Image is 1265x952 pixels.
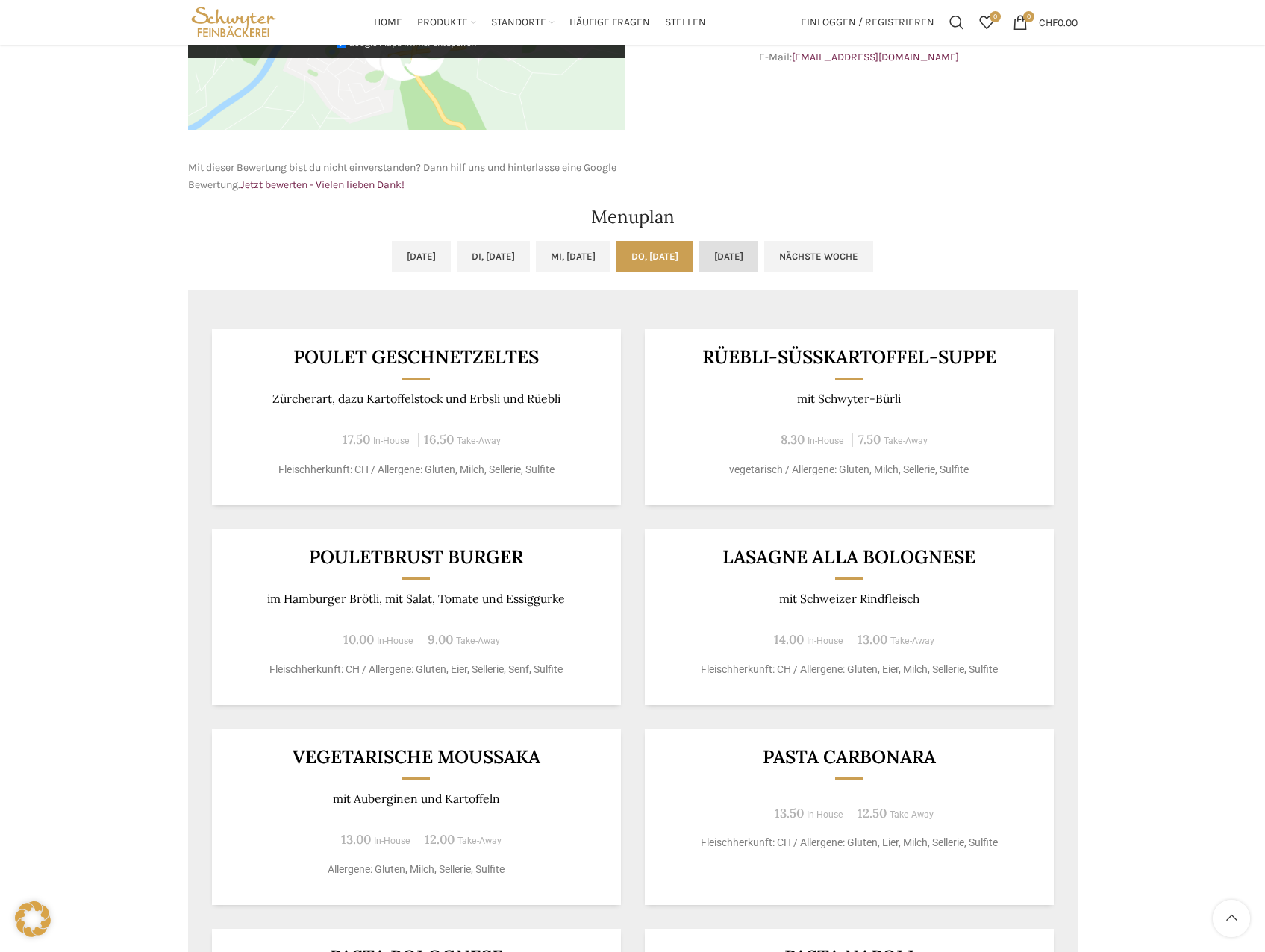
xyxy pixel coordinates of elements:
div: Main navigation [287,7,793,37]
a: [EMAIL_ADDRESS][DOMAIN_NAME] [792,51,959,63]
a: Standorte [491,7,555,37]
a: Di, [DATE] [457,241,530,272]
a: Jetzt bewerten - Vielen lieben Dank! [240,178,405,191]
a: Stellen [665,7,706,37]
span: 10.00 [343,631,374,648]
p: Telefon: E-Mail: [640,32,1078,66]
p: Fleischherkunft: CH / Allergene: Gluten, Eier, Sellerie, Senf, Sulfite [230,662,602,677]
span: In-House [373,436,410,446]
span: 0 [990,11,1001,22]
p: Mit dieser Bewertung bist du nicht einverstanden? Dann hilf uns und hinterlasse eine Google Bewer... [188,160,625,193]
a: [DATE] [699,241,758,272]
span: In-House [374,836,410,846]
a: Site logo [188,15,280,28]
span: Take-Away [890,636,934,646]
a: [DATE] [392,241,451,272]
bdi: 0.00 [1039,16,1078,28]
a: Do, [DATE] [616,241,693,272]
span: 12.50 [858,805,887,821]
span: 17.50 [343,431,370,448]
span: In-House [807,636,843,646]
div: Meine Wunschliste [972,7,1002,37]
p: mit Schweizer Rindfleisch [663,592,1035,606]
span: Häufige Fragen [569,16,650,30]
p: im Hamburger Brötli, mit Salat, Tomate und Essiggurke [230,592,602,606]
span: In-House [808,436,844,446]
a: Produkte [417,7,476,37]
span: 9.00 [428,631,453,648]
a: Nächste Woche [764,241,873,272]
span: Take-Away [456,636,500,646]
span: Einloggen / Registrieren [801,17,934,28]
p: Allergene: Gluten, Milch, Sellerie, Sulfite [230,862,602,877]
span: 13.50 [775,805,804,821]
h3: Pasta Carbonara [663,748,1035,766]
a: Suchen [942,7,972,37]
p: Zürcherart, dazu Kartoffelstock und Erbsli und Rüebli [230,392,602,406]
h2: Menuplan [188,208,1078,226]
a: Home [374,7,402,37]
p: Fleischherkunft: CH / Allergene: Gluten, Eier, Milch, Sellerie, Sulfite [663,835,1035,851]
span: Take-Away [457,836,502,846]
a: Häufige Fragen [569,7,650,37]
a: Mi, [DATE] [536,241,610,272]
span: 13.00 [341,831,371,848]
span: 8.30 [781,431,805,448]
span: 16.50 [424,431,454,448]
p: vegetarisch / Allergene: Gluten, Milch, Sellerie, Sulfite [663,462,1035,477]
span: Take-Away [890,809,934,820]
span: 13.00 [858,631,887,648]
span: Home [374,16,402,30]
h3: LASAGNE ALLA BOLOGNESE [663,548,1035,566]
span: 12.00 [425,831,455,848]
p: Fleischherkunft: CH / Allergene: Gluten, Milch, Sellerie, Sulfite [230,462,602,477]
a: 0 [972,7,1002,37]
p: mit Auberginen und Kartoffeln [230,792,602,806]
span: Standorte [491,16,546,30]
span: Produkte [417,16,468,30]
span: Take-Away [884,436,928,446]
p: Fleischherkunft: CH / Allergene: Gluten, Eier, Milch, Sellerie, Sulfite [663,662,1035,677]
span: 7.50 [858,431,881,448]
span: CHF [1039,16,1058,28]
small: Google Maps immer entsperren [349,37,476,48]
h3: Pouletbrust Burger [230,548,602,566]
a: Einloggen / Registrieren [793,7,942,37]
a: Scroll to top button [1213,900,1250,937]
span: 0 [1023,11,1034,22]
span: In-House [807,809,843,820]
span: Take-Away [457,436,501,446]
a: 0 CHF0.00 [1005,7,1085,37]
span: 14.00 [774,631,804,648]
h3: Rüebli-Süsskartoffel-Suppe [663,348,1035,366]
span: Stellen [665,16,706,30]
p: mit Schwyter-Bürli [663,392,1035,406]
h3: Poulet geschnetzeltes [230,348,602,366]
h3: Vegetarische Moussaka [230,748,602,766]
span: In-House [377,636,413,646]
